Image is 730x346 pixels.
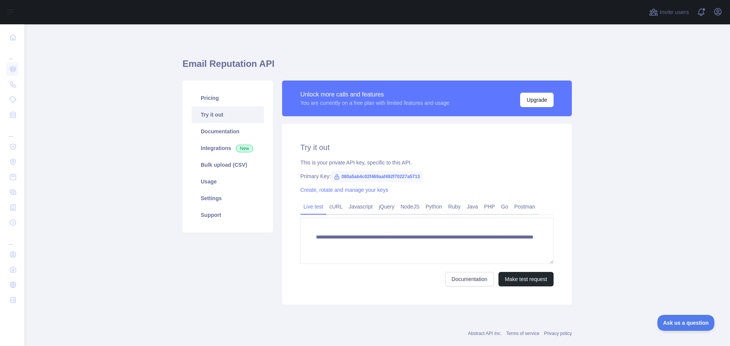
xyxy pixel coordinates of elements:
[445,201,464,213] a: Ruby
[192,156,264,173] a: Bulk upload (CSV)
[6,123,18,138] div: ...
[6,231,18,246] div: ...
[647,6,690,18] button: Invite users
[346,201,376,213] a: Javascript
[520,93,554,107] button: Upgrade
[300,201,326,213] a: Live test
[236,145,253,152] span: New
[445,272,494,286] a: Documentation
[300,99,449,107] div: You are currently on a free plan with limited features and usage
[192,123,264,140] a: Documentation
[506,331,539,336] a: Terms of service
[326,201,346,213] a: cURL
[192,173,264,190] a: Usage
[300,142,554,153] h2: Try it out
[376,201,397,213] a: jQuery
[300,90,449,99] div: Unlock more calls and features
[481,201,498,213] a: PHP
[182,58,572,76] h1: Email Reputation API
[300,159,554,166] div: This is your private API key, specific to this API.
[468,331,502,336] a: Abstract API Inc.
[192,90,264,106] a: Pricing
[6,46,18,61] div: ...
[397,201,422,213] a: NodeJS
[657,315,715,331] iframe: Toggle Customer Support
[300,187,388,193] a: Create, rotate and manage your keys
[192,106,264,123] a: Try it out
[422,201,445,213] a: Python
[660,8,689,17] span: Invite users
[498,201,511,213] a: Go
[300,172,554,180] div: Primary Key:
[192,207,264,223] a: Support
[331,171,423,182] span: 080a5ab4c02f469aaf492f70227a5713
[464,201,481,213] a: Java
[544,331,572,336] a: Privacy policy
[511,201,538,213] a: Postman
[192,140,264,156] a: Integrations New
[192,190,264,207] a: Settings
[498,272,554,286] button: Make test request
